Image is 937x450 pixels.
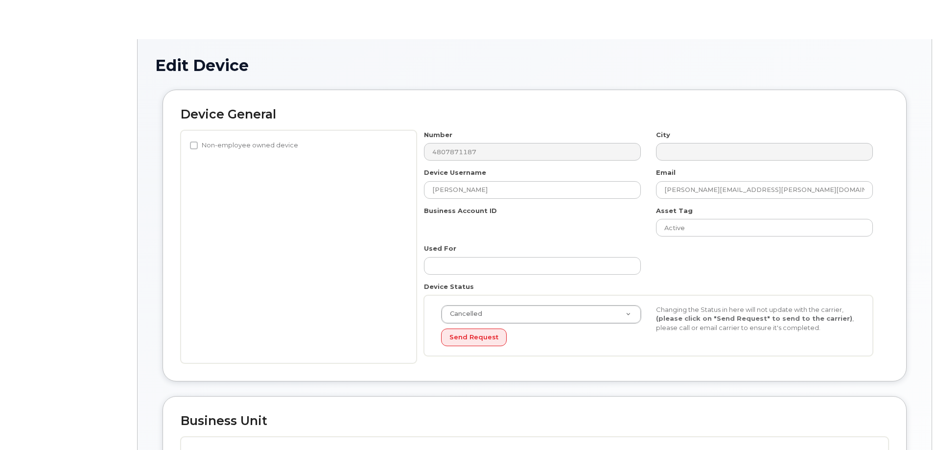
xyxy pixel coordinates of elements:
input: Non-employee owned device [190,142,198,149]
label: Business Account ID [424,206,497,215]
a: Cancelled [442,306,641,323]
label: Used For [424,244,456,253]
label: Device Status [424,282,474,291]
span: Cancelled [444,309,482,318]
h1: Edit Device [155,57,914,74]
label: Email [656,168,676,177]
label: Device Username [424,168,486,177]
label: Number [424,130,452,140]
strong: (please click on "Send Request" to send to the carrier) [656,314,852,322]
div: Changing the Status in here will not update with the carrier, , please call or email carrier to e... [649,305,864,332]
h2: Business Unit [181,414,889,428]
h2: Device General [181,108,889,121]
label: City [656,130,670,140]
button: Send Request [441,329,507,347]
label: Non-employee owned device [190,140,298,151]
label: Asset Tag [656,206,693,215]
